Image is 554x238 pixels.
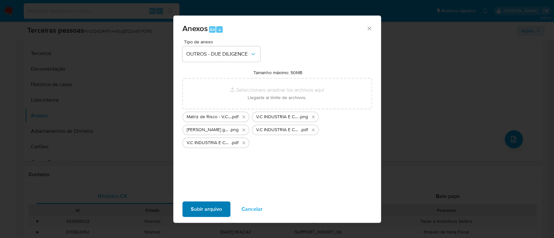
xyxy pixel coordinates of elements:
button: Cerrar [366,25,372,31]
span: Alt [210,27,215,33]
span: Subir arquivo [191,202,222,216]
span: Matriz de Risco - V.C INDUSTRIA E COMERCIO DE CONFECCOES LTDA [187,114,231,120]
button: OUTROS - DUE DILIGENCE [182,46,260,62]
button: Eliminar Matriz de Risco - V.C INDUSTRIA E COMERCIO DE CONFECCOES LTDA.pdf [240,113,248,121]
label: Tamanho máximo: 50MB [253,70,302,75]
span: .png [230,127,239,133]
span: Cancelar [241,202,263,216]
button: Eliminar V.C INDUSTRIA E COMERCIO DE CONFECCOES LTDA google.png [309,113,317,121]
ul: Archivos seleccionados [182,109,372,148]
span: V.C INDUSTRIA E COMERCIO DE CONFECCOES LTDA google [256,114,299,120]
span: [PERSON_NAME] google [187,127,230,133]
span: Anexos [182,23,208,34]
span: .pdf [231,140,239,146]
button: Cancelar [233,201,271,217]
span: a [218,27,221,33]
span: Tipo de anexo [184,40,262,44]
span: V.C INDUSTRIA E COMERCIO DE CONFECCOES LTDA cnpj [187,140,231,146]
button: Eliminar Vanessa Braga Cardozo google .png [240,126,248,134]
span: .pdf [301,127,308,133]
span: .png [299,114,308,120]
span: .pdf [231,114,239,120]
span: OUTROS - DUE DILIGENCE [186,51,250,57]
span: V.C INDUSTRIA E COMERCIO DE CONFECCOES LTDA softon [256,127,301,133]
button: Eliminar V.C INDUSTRIA E COMERCIO DE CONFECCOES LTDA cnpj.pdf [240,139,248,147]
button: Eliminar V.C INDUSTRIA E COMERCIO DE CONFECCOES LTDA softon.pdf [309,126,317,134]
button: Subir arquivo [182,201,230,217]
